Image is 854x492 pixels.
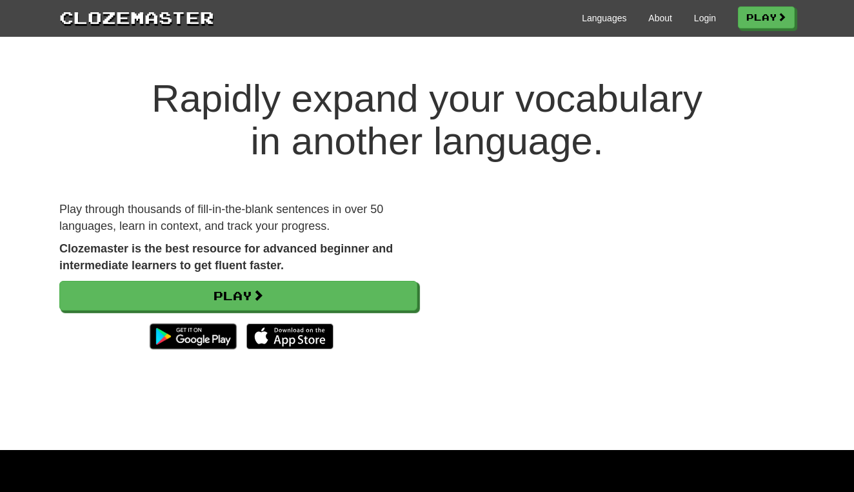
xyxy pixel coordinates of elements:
[59,5,214,29] a: Clozemaster
[694,12,716,25] a: Login
[59,201,417,234] p: Play through thousands of fill-in-the-blank sentences in over 50 languages, learn in context, and...
[582,12,626,25] a: Languages
[648,12,672,25] a: About
[143,317,243,356] img: Get it on Google Play
[59,242,393,272] strong: Clozemaster is the best resource for advanced beginner and intermediate learners to get fluent fa...
[246,323,333,349] img: Download_on_the_App_Store_Badge_US-UK_135x40-25178aeef6eb6b83b96f5f2d004eda3bffbb37122de64afbaef7...
[738,6,795,28] a: Play
[59,281,417,311] a: Play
